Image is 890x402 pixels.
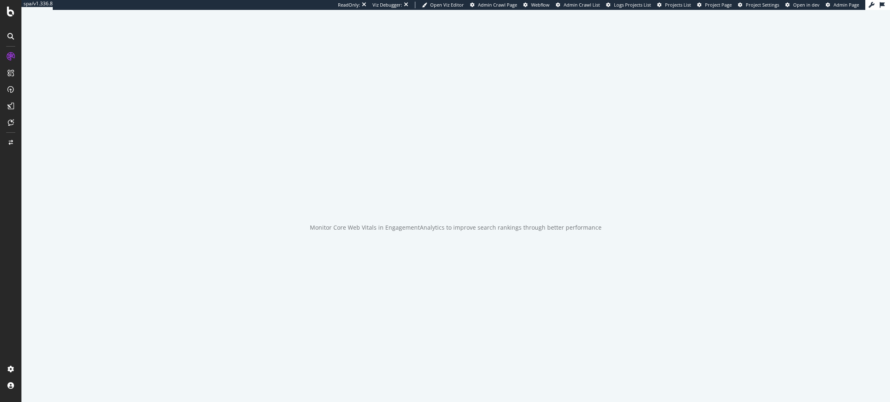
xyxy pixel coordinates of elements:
a: Project Settings [738,2,779,8]
span: Project Settings [746,2,779,8]
span: Projects List [665,2,691,8]
a: Projects List [657,2,691,8]
div: animation [426,181,485,210]
span: Open in dev [793,2,820,8]
a: Open in dev [785,2,820,8]
div: Viz Debugger: [372,2,402,8]
span: Admin Crawl List [564,2,600,8]
span: Admin Crawl Page [478,2,517,8]
a: Logs Projects List [606,2,651,8]
div: Monitor Core Web Vitals in EngagementAnalytics to improve search rankings through better performance [310,223,602,232]
a: Admin Crawl Page [470,2,517,8]
span: Logs Projects List [614,2,651,8]
a: Admin Crawl List [556,2,600,8]
span: Open Viz Editor [430,2,464,8]
a: Project Page [697,2,732,8]
span: Project Page [705,2,732,8]
div: ReadOnly: [338,2,360,8]
a: Webflow [523,2,550,8]
a: Admin Page [826,2,859,8]
span: Admin Page [834,2,859,8]
a: Open Viz Editor [422,2,464,8]
span: Webflow [531,2,550,8]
